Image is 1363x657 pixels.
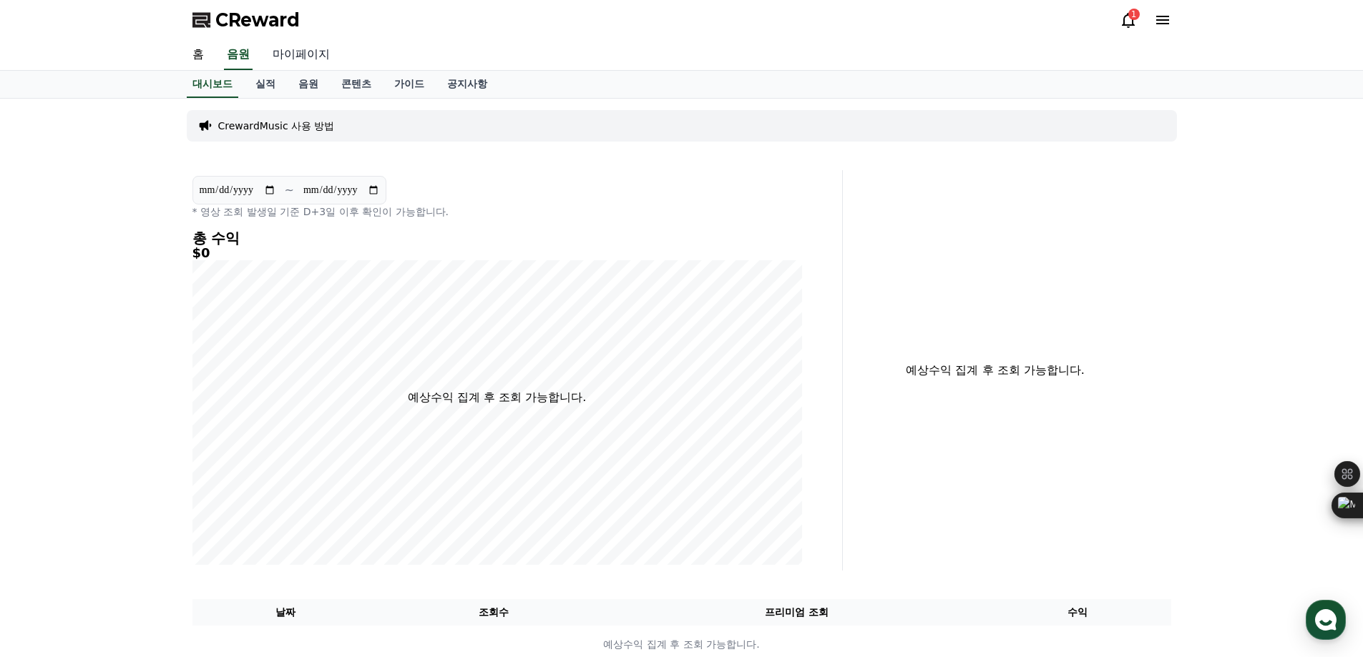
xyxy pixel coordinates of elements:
th: 조회수 [378,599,608,626]
span: 대화 [131,475,148,487]
a: 음원 [287,71,330,98]
a: 대시보드 [187,71,238,98]
a: 홈 [4,453,94,489]
a: 공지사항 [436,71,499,98]
a: 설정 [185,453,275,489]
p: ~ [285,182,294,199]
a: 대화 [94,453,185,489]
th: 프리미엄 조회 [609,599,985,626]
p: 예상수익 집계 후 조회 가능합니다. [854,362,1137,379]
th: 날짜 [192,599,379,626]
a: 콘텐츠 [330,71,383,98]
a: CReward [192,9,300,31]
a: 홈 [181,40,215,70]
a: 가이드 [383,71,436,98]
span: 홈 [45,475,54,486]
span: 설정 [221,475,238,486]
span: CReward [215,9,300,31]
a: 마이페이지 [261,40,341,70]
a: 1 [1120,11,1137,29]
a: 실적 [244,71,287,98]
th: 수익 [985,599,1171,626]
p: 예상수익 집계 후 조회 가능합니다. [408,389,586,406]
p: * 영상 조회 발생일 기준 D+3일 이후 확인이 가능합니다. [192,204,802,219]
h4: 총 수익 [192,230,802,246]
div: 1 [1128,9,1140,20]
p: 예상수익 집계 후 조회 가능합니다. [193,637,1171,652]
h5: $0 [192,246,802,260]
a: CrewardMusic 사용 방법 [218,119,335,133]
a: 음원 [224,40,253,70]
